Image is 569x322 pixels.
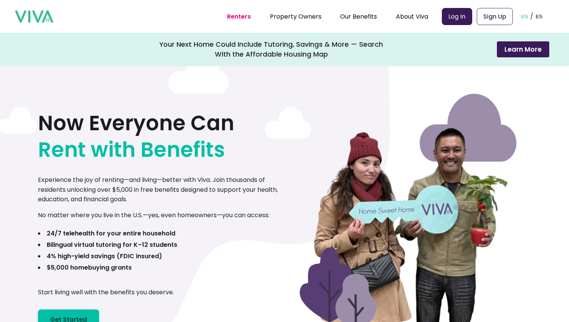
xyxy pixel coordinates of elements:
a: Renters [227,12,251,21]
p: / [530,11,533,22]
a: Sign Up [477,8,513,25]
span: Rent with Benefits [38,136,225,163]
p: Start living well with the benefits you deserve. [38,287,174,297]
h1: Now Everyone Can [38,110,234,163]
b: 4% high-yield savings (FDIC insured) [47,252,162,260]
div: Our Benefits [340,7,377,26]
button: EN [519,5,531,28]
div: About Viva [396,7,428,26]
button: ES [533,5,545,28]
button: Learn More [497,41,549,57]
b: $5,000 homebuying grants [47,263,132,272]
div: Your Next Home Could Include Tutoring, Savings & More — Search With the Affordable Housing Map [159,39,383,59]
a: Log In [442,8,472,25]
p: No matter where you live in the U.S.—yes, even homeowners—you can access: [38,210,270,220]
b: 24/7 telehealth for your entire household [47,229,175,238]
a: Property Owners [270,12,322,21]
p: Experience the joy of renting—and living—better with Viva. Join thousands of residents unlocking ... [38,175,285,204]
img: viva [15,10,53,23]
b: Bilingual virtual tutoring for K–12 students [47,240,177,249]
